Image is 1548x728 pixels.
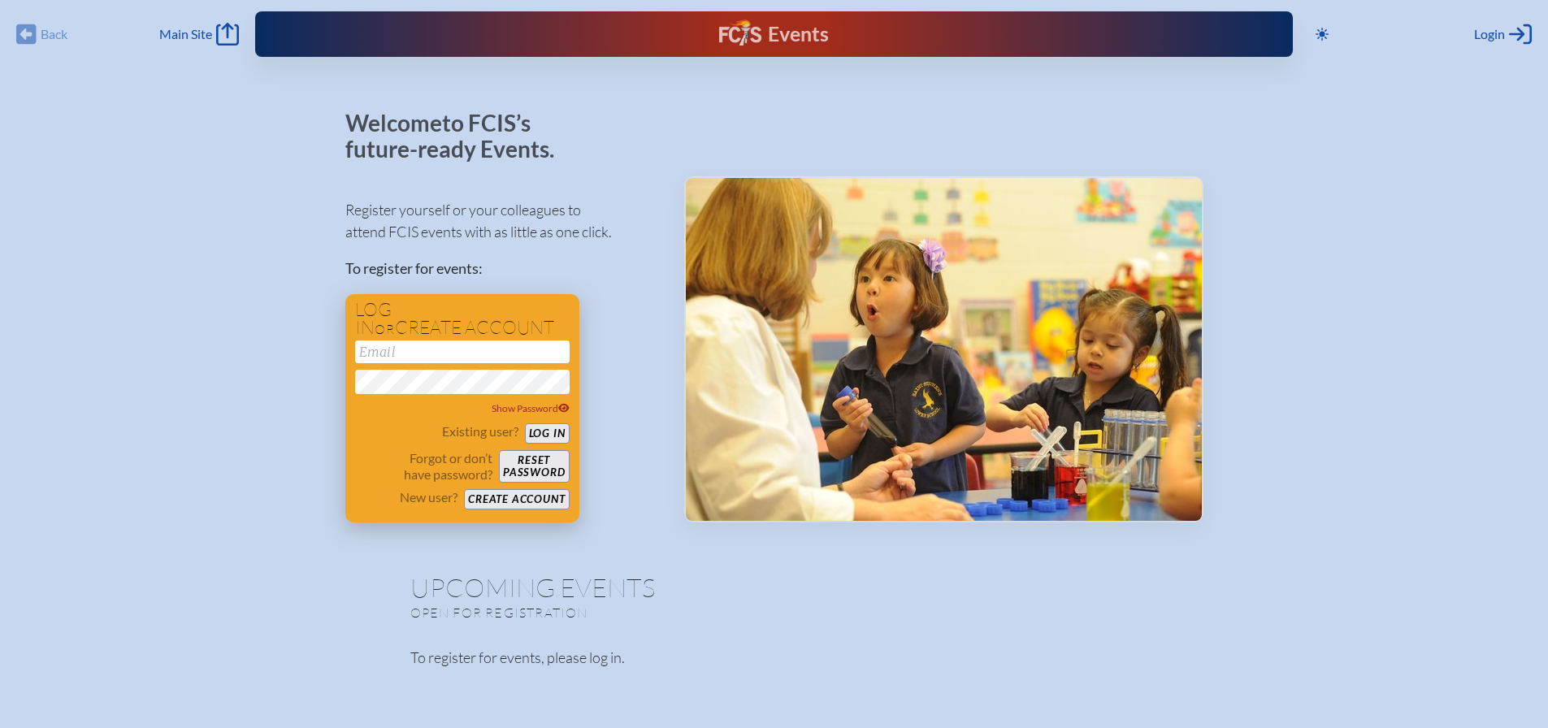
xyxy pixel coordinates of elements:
span: Main Site [159,26,212,42]
button: Log in [525,423,570,444]
span: or [375,321,395,337]
p: Existing user? [442,423,518,440]
button: Resetpassword [499,450,569,483]
p: Forgot or don’t have password? [355,450,493,483]
img: Events [686,178,1202,521]
h1: Upcoming Events [410,574,1138,600]
input: Email [355,340,570,363]
div: FCIS Events — Future ready [540,19,1007,49]
p: Open for registration [410,604,839,621]
button: Create account [464,489,569,509]
span: Show Password [492,402,570,414]
h1: Log in create account [355,301,570,337]
span: Login [1474,26,1505,42]
p: To register for events, please log in. [410,647,1138,669]
a: Main Site [159,23,239,45]
p: To register for events: [345,258,658,279]
p: Register yourself or your colleagues to attend FCIS events with as little as one click. [345,199,658,243]
p: Welcome to FCIS’s future-ready Events. [345,110,573,162]
p: New user? [400,489,457,505]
